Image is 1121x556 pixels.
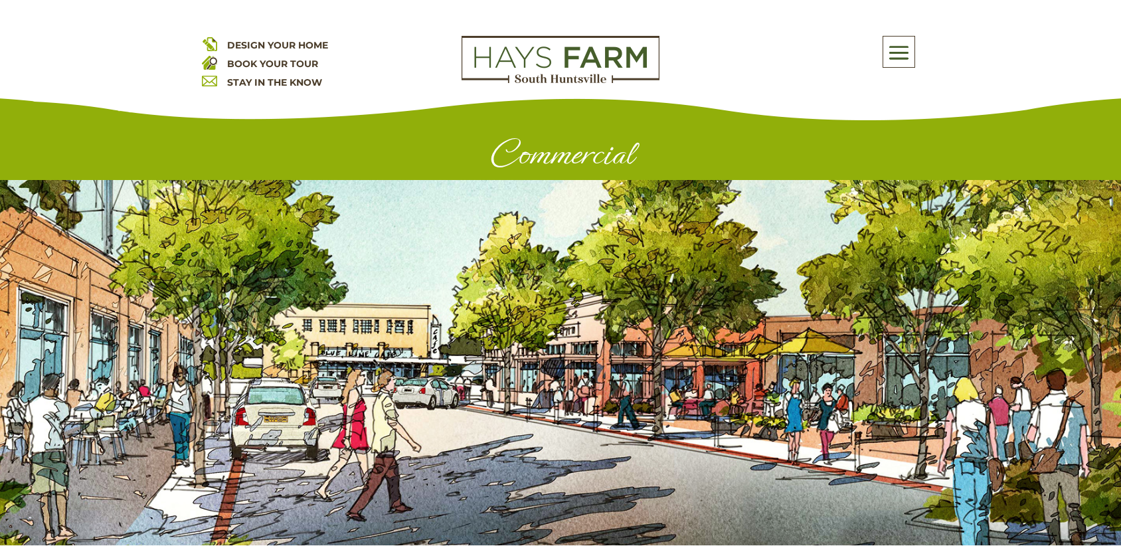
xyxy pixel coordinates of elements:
[462,74,659,86] a: hays farm homes huntsville development
[462,36,659,84] img: Logo
[227,76,322,88] a: STAY IN THE KNOW
[227,58,318,70] a: BOOK YOUR TOUR
[202,54,217,70] img: book your home tour
[202,134,919,180] h1: Commercial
